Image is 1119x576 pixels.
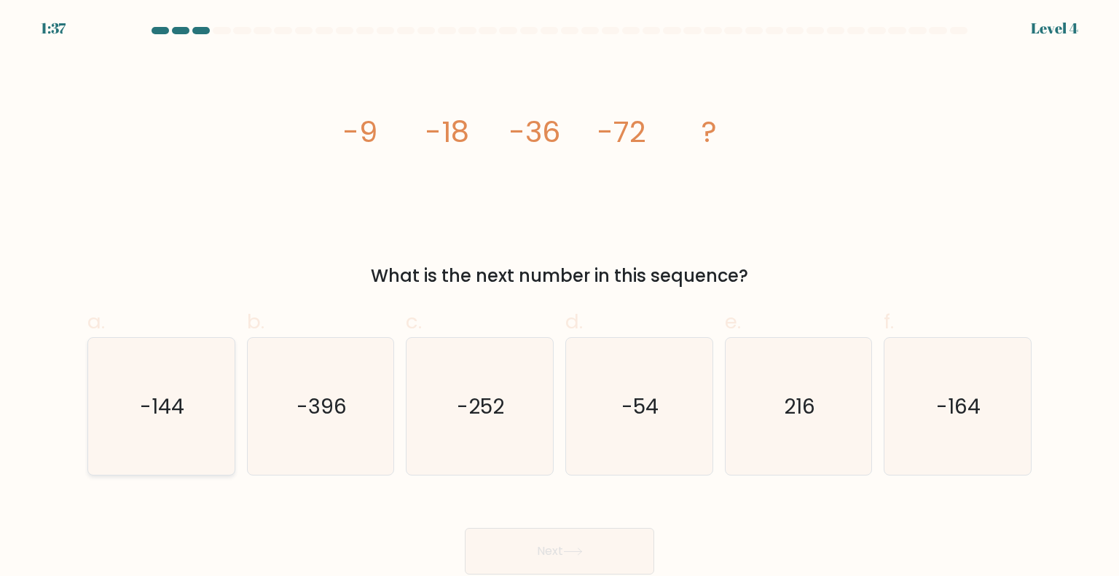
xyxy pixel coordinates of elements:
span: b. [247,307,264,336]
tspan: -72 [598,111,647,152]
span: e. [725,307,741,336]
div: Level 4 [1031,17,1078,39]
button: Next [465,528,654,575]
div: What is the next number in this sequence? [96,263,1023,289]
text: -252 [458,391,505,420]
div: 1:37 [41,17,66,39]
span: a. [87,307,105,336]
tspan: -18 [425,111,469,152]
tspan: -9 [343,111,377,152]
span: d. [565,307,583,336]
span: c. [406,307,422,336]
text: -396 [297,391,347,420]
text: -54 [622,391,659,420]
tspan: -36 [509,111,560,152]
span: f. [884,307,894,336]
text: -144 [141,391,185,420]
tspan: ? [702,111,718,152]
text: -164 [937,391,981,420]
text: 216 [784,391,815,420]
